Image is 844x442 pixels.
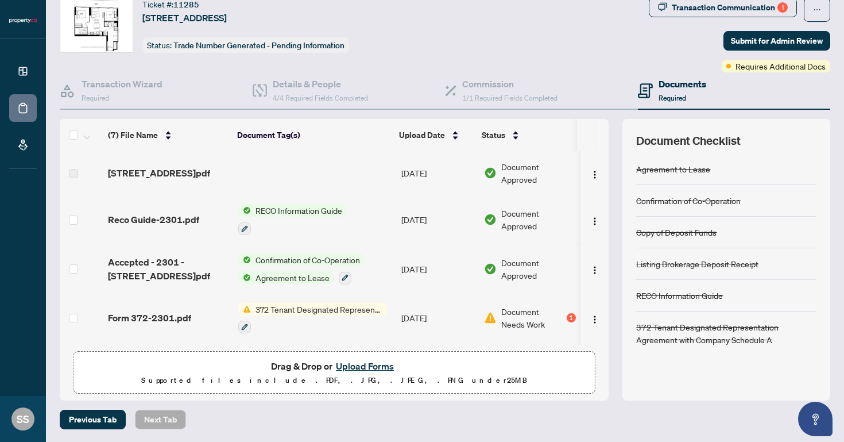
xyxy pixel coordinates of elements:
[586,164,604,182] button: Logo
[397,294,479,343] td: [DATE]
[636,257,758,270] div: Listing Brokerage Deposit Receipt
[798,402,833,436] button: Open asap
[74,352,594,394] span: Drag & Drop orUpload FormsSupported files include .PDF, .JPG, .JPEG, .PNG under25MB
[462,77,557,91] h4: Commission
[636,194,741,207] div: Confirmation of Co-Operation
[397,244,479,294] td: [DATE]
[17,411,29,427] span: SS
[108,213,199,226] span: Reco Guide-2301.pdf
[462,94,557,102] span: 1/1 Required Fields Completed
[397,151,479,195] td: [DATE]
[659,77,706,91] h4: Documents
[636,321,816,346] div: 372 Tenant Designated Representation Agreement with Company Schedule A
[477,119,577,151] th: Status
[108,166,210,180] span: [STREET_ADDRESS]pdf
[586,309,604,327] button: Logo
[238,204,347,235] button: Status IconRECO Information Guide
[9,17,37,24] img: logo
[60,410,126,429] button: Previous Tab
[399,129,445,141] span: Upload Date
[81,374,587,387] p: Supported files include .PDF, .JPG, .JPEG, .PNG under 25 MB
[251,271,334,284] span: Agreement to Lease
[636,226,717,239] div: Copy of Deposit Funds
[567,313,576,322] div: 1
[82,77,162,91] h4: Transaction Wizard
[271,359,397,374] span: Drag & Drop or
[636,133,741,149] span: Document Checklist
[636,289,723,302] div: RECO Information Guide
[586,260,604,278] button: Logo
[273,77,368,91] h4: Details & People
[108,255,229,283] span: Accepted - 2301 - [STREET_ADDRESS]pdf
[251,303,387,316] span: 372 Tenant Designated Representation Agreement with Company Schedule A
[82,94,109,102] span: Required
[238,253,251,266] img: Status Icon
[251,204,347,217] span: RECO Information Guide
[501,207,575,232] span: Document Approved
[723,31,830,51] button: Submit for Admin Review
[813,6,821,14] span: ellipsis
[69,410,117,429] span: Previous Tab
[103,119,233,151] th: (7) File Name
[484,263,497,275] img: Document Status
[484,167,497,179] img: Document Status
[173,40,344,51] span: Trade Number Generated - Pending Information
[482,129,505,141] span: Status
[590,217,599,226] img: Logo
[142,11,227,25] span: [STREET_ADDRESS]
[238,253,365,285] button: Status IconConfirmation of Co-OperationStatus IconAgreement to Lease
[108,129,158,141] span: (7) File Name
[238,204,251,217] img: Status Icon
[273,94,368,102] span: 4/4 Required Fields Completed
[501,305,564,330] span: Document Needs Work
[238,303,387,334] button: Status Icon372 Tenant Designated Representation Agreement with Company Schedule A
[590,315,599,324] img: Logo
[484,213,497,226] img: Document Status
[251,253,365,266] span: Confirmation of Co-Operation
[586,210,604,229] button: Logo
[332,359,397,374] button: Upload Forms
[731,32,823,50] span: Submit for Admin Review
[659,94,686,102] span: Required
[142,37,349,53] div: Status:
[135,410,186,429] button: Next Tab
[590,170,599,179] img: Logo
[636,163,710,175] div: Agreement to Lease
[590,266,599,275] img: Logo
[238,271,251,284] img: Status Icon
[484,312,497,324] img: Document Status
[397,343,479,392] td: [DATE]
[777,2,788,13] div: 1
[397,195,479,244] td: [DATE]
[233,119,394,151] th: Document Tag(s)
[108,311,191,325] span: Form 372-2301.pdf
[394,119,477,151] th: Upload Date
[238,303,251,316] img: Status Icon
[501,160,575,186] span: Document Approved
[501,256,575,282] span: Document Approved
[735,60,826,72] span: Requires Additional Docs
